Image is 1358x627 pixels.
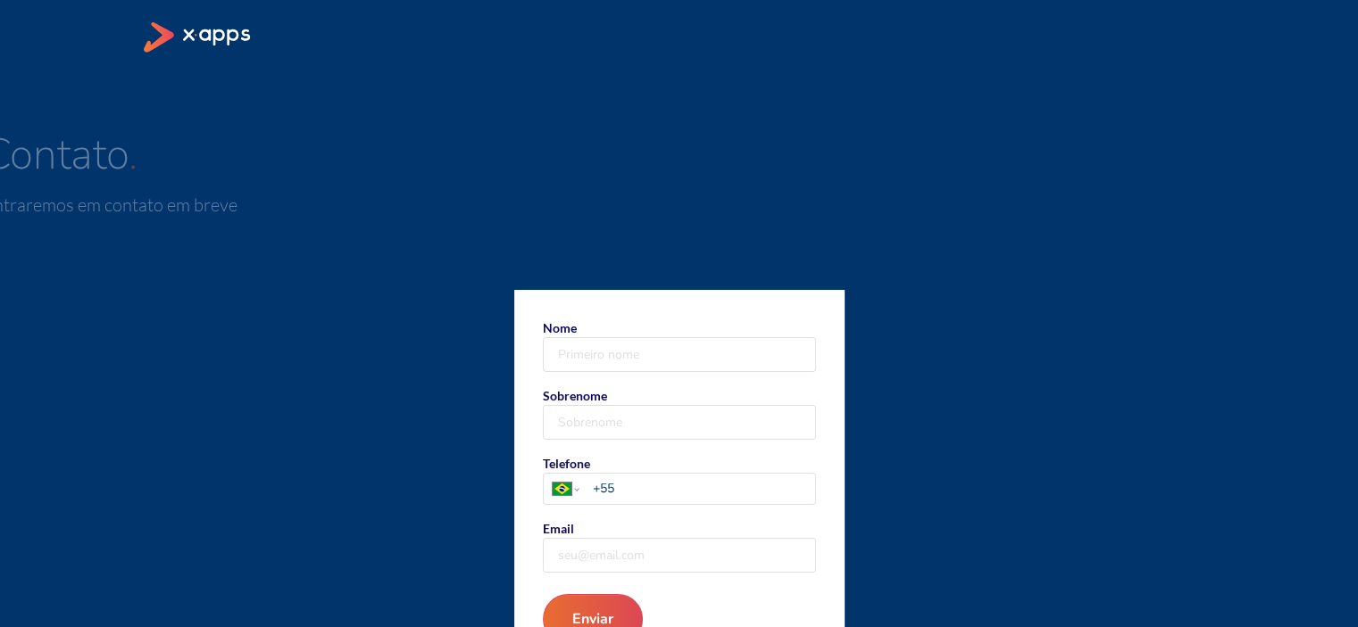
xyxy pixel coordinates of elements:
input: Email [544,539,815,572]
input: Nome [544,338,815,371]
span: Contato [144,125,289,184]
span: Entraremos em contato em breve [144,194,398,216]
input: TelefonePhone number country [592,479,814,498]
input: Sobrenome [544,406,815,439]
label: Email [543,519,816,573]
label: Sobrenome [543,386,816,440]
label: Nome [543,318,816,372]
label: Telefone [543,454,816,505]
